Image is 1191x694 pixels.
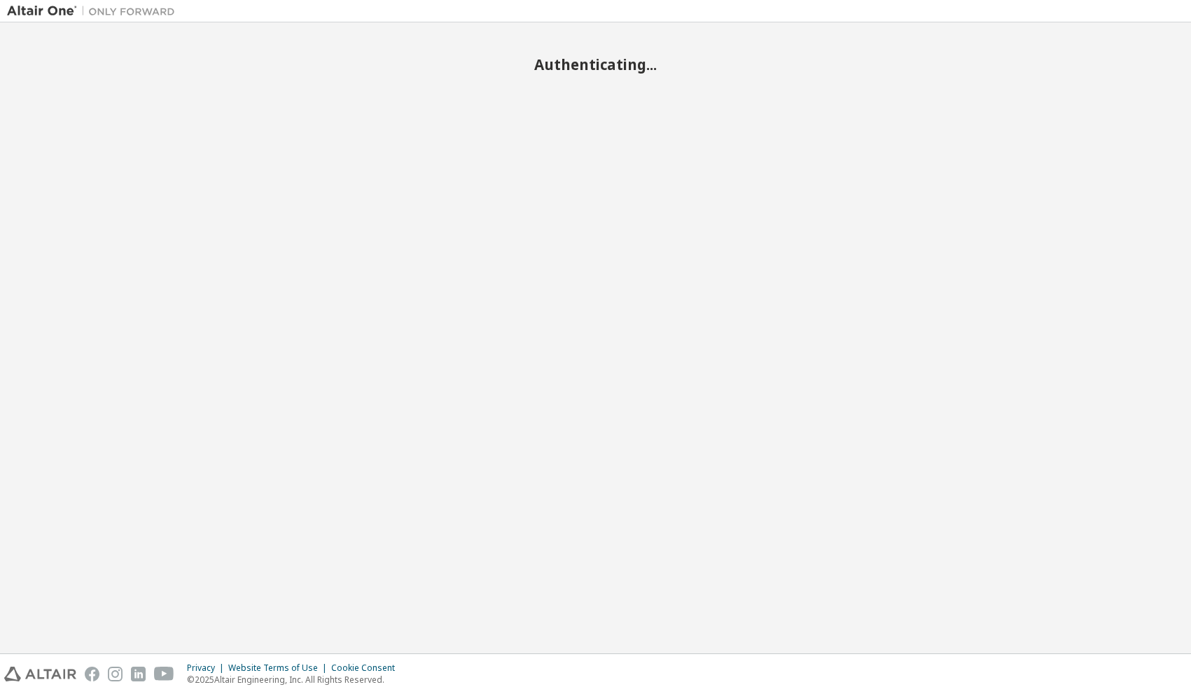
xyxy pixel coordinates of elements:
[4,667,76,681] img: altair_logo.svg
[108,667,123,681] img: instagram.svg
[331,662,403,674] div: Cookie Consent
[187,674,403,686] p: © 2025 Altair Engineering, Inc. All Rights Reserved.
[7,4,182,18] img: Altair One
[85,667,99,681] img: facebook.svg
[131,667,146,681] img: linkedin.svg
[154,667,174,681] img: youtube.svg
[228,662,331,674] div: Website Terms of Use
[187,662,228,674] div: Privacy
[7,55,1184,74] h2: Authenticating...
